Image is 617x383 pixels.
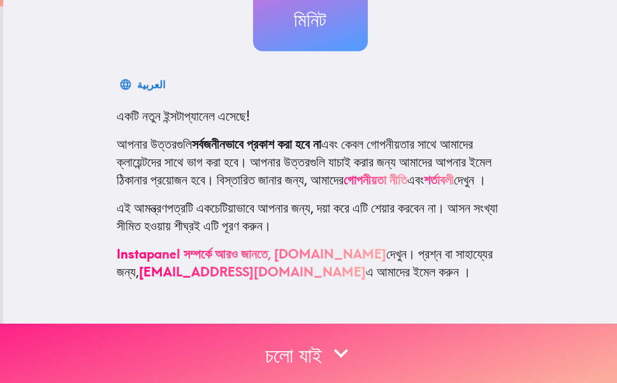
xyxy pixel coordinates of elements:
font: একটি নতুন ইন্সটাপ্যানেল এসেছে! [117,108,250,124]
a: Instapanel সম্পর্কে আরও জানতে, [DOMAIN_NAME] [117,246,386,262]
font: দেখুন । [454,172,486,188]
a: গোপনীয়তা নীতি [344,172,407,188]
font: দেখুন [386,246,407,262]
button: العربية [117,71,170,97]
font: এ আমাদের ইমেল করুন । [366,264,470,280]
font: العربية [137,78,165,91]
a: [EMAIL_ADDRESS][DOMAIN_NAME] [139,264,366,280]
font: সর্বজনীনভাবে প্রকাশ করা হবে না [192,136,321,152]
font: চলো যাই [265,342,322,368]
a: শর্তাবলী [424,172,454,188]
font: আপনার উত্তরগুলি যাচাই করার জন্য আমাদের আপনার ইমেল ঠিকানার প্রয়োজন হবে। [117,154,491,188]
font: এবং [407,172,424,188]
font: এবং কেবল গোপনীয়তার সাথে আমাদের ক্লায়েন্টদের সাথে ভাগ করা হবে। [117,136,473,170]
font: । প্রশ্ন বা সাহায্যের জন্য, [117,246,493,280]
font: এই আমন্ত্রণপত্রটি একচেটিয়াভাবে আপনার জন্য, দয়া করে এটি শেয়ার করবেন না। [117,200,444,216]
font: আসন সংখ্যা সীমিত হওয়ায় শীঘ্রই এটি পূরণ করুন। [117,200,498,234]
font: আপনার উত্তরগুলি [117,136,192,152]
font: বিস্তারিত জানার জন্য, আমাদের [217,172,344,188]
font: মিনিট [294,8,326,32]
